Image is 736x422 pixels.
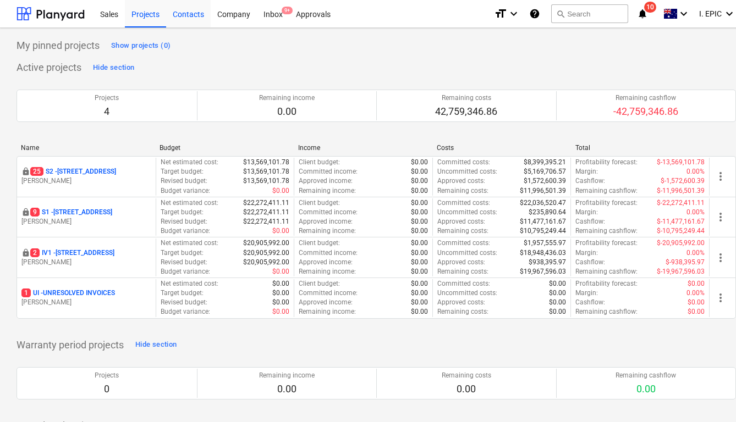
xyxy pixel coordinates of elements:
[259,105,315,118] p: 0.00
[437,267,488,276] p: Remaining costs :
[677,7,690,20] i: keyboard_arrow_down
[524,158,566,167] p: $8,399,395.21
[688,307,705,316] p: $0.00
[133,336,179,354] button: Hide section
[299,226,356,236] p: Remaining income :
[411,279,428,288] p: $0.00
[299,288,358,298] p: Committed income :
[299,198,340,208] p: Client budget :
[259,382,315,396] p: 0.00
[299,258,353,267] p: Approved income :
[95,93,119,103] p: Projects
[259,93,315,103] p: Remaining income
[661,176,705,186] p: $-1,572,600.39
[575,238,638,248] p: Profitability forecast :
[243,198,289,208] p: $22,272,411.11
[437,144,567,152] div: Costs
[437,307,488,316] p: Remaining costs :
[411,158,428,167] p: $0.00
[551,4,628,23] button: Search
[272,288,289,298] p: $0.00
[282,7,293,14] span: 9+
[613,105,678,118] p: -42,759,346.86
[575,217,605,226] p: Cashflow :
[411,176,428,186] p: $0.00
[435,105,497,118] p: 42,759,346.86
[272,307,289,316] p: $0.00
[411,248,428,258] p: $0.00
[299,167,358,176] p: Committed income :
[437,238,490,248] p: Committed costs :
[437,217,485,226] p: Approved costs :
[95,382,119,396] p: 0
[21,208,30,217] div: This project is confidential
[637,7,648,20] i: notifications
[686,208,705,217] p: 0.00%
[21,176,151,186] p: [PERSON_NAME]
[259,371,315,380] p: Remaining income
[494,7,507,20] i: format_size
[299,279,340,288] p: Client budget :
[161,258,207,267] p: Revised budget :
[161,238,218,248] p: Net estimated cost :
[575,198,638,208] p: Profitability forecast :
[21,167,30,176] span: locked
[437,298,485,307] p: Approved costs :
[21,258,151,267] p: [PERSON_NAME]
[575,288,598,298] p: Margin :
[686,248,705,258] p: 0.00%
[714,170,727,183] span: more_vert
[657,267,705,276] p: $-19,967,596.03
[272,279,289,288] p: $0.00
[575,279,638,288] p: Profitability forecast :
[575,176,605,186] p: Cashflow :
[507,7,520,20] i: keyboard_arrow_down
[243,158,289,167] p: $13,569,101.78
[520,198,566,208] p: $22,036,520.47
[688,298,705,307] p: $0.00
[30,167,43,176] span: 25
[437,258,485,267] p: Approved costs :
[243,217,289,226] p: $22,272,411.11
[30,208,112,217] p: S1 - [STREET_ADDRESS]
[135,338,177,351] div: Hide section
[161,158,218,167] p: Net estimated cost :
[411,238,428,248] p: $0.00
[243,258,289,267] p: $20,905,992.00
[435,93,497,103] p: Remaining costs
[723,7,736,20] i: keyboard_arrow_down
[714,251,727,264] span: more_vert
[575,298,605,307] p: Cashflow :
[161,217,207,226] p: Revised budget :
[272,298,289,307] p: $0.00
[437,226,488,236] p: Remaining costs :
[17,39,100,52] p: My pinned projects
[299,186,356,196] p: Remaining income :
[161,167,204,176] p: Target budget :
[299,208,358,217] p: Committed income :
[575,226,638,236] p: Remaining cashflow :
[411,208,428,217] p: $0.00
[437,158,490,167] p: Committed costs :
[161,208,204,217] p: Target budget :
[30,248,40,257] span: 2
[524,238,566,248] p: $1,957,555.97
[616,382,676,396] p: 0.00
[17,61,81,74] p: Active projects
[30,208,40,216] span: 9
[411,198,428,208] p: $0.00
[30,167,116,176] p: S2 - [STREET_ADDRESS]
[272,186,289,196] p: $0.00
[575,144,705,152] div: Total
[657,226,705,236] p: $-10,795,249.44
[95,371,119,380] p: Projects
[657,158,705,167] p: $-13,569,101.78
[520,217,566,226] p: $11,477,161.67
[524,176,566,186] p: $1,572,600.39
[575,167,598,176] p: Margin :
[411,217,428,226] p: $0.00
[30,248,114,258] p: IV1 - [STREET_ADDRESS]
[575,267,638,276] p: Remaining cashflow :
[549,279,566,288] p: $0.00
[575,258,605,267] p: Cashflow :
